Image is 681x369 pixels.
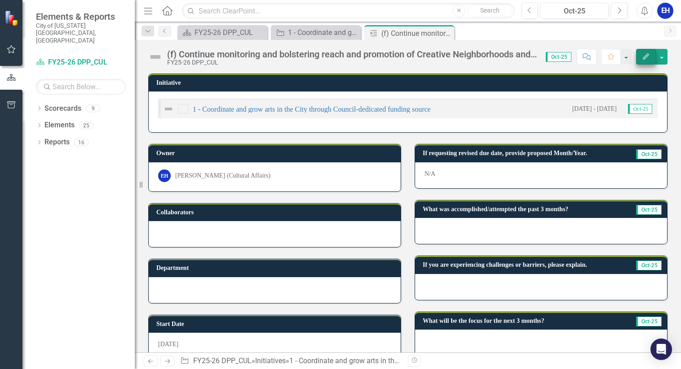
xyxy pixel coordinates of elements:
[480,7,500,14] span: Search
[163,104,174,114] img: Not Defined
[468,4,513,17] button: Search
[36,79,126,95] input: Search Below...
[288,27,358,38] div: 1 - Coordinate and grow arts in the City through Council-dedicated funding source
[546,52,571,62] span: Oct-25
[175,171,270,180] div: [PERSON_NAME] (Cultural Affairs)
[158,341,178,347] span: [DATE]
[44,120,75,130] a: Elements
[182,3,514,19] input: Search ClearPoint...
[572,104,617,113] small: [DATE] - [DATE]
[36,22,126,44] small: City of [US_STATE][GEOGRAPHIC_DATA], [GEOGRAPHIC_DATA]
[156,209,396,216] h3: Collaborators
[156,265,396,271] h3: Department
[193,356,252,365] a: FY25-26 DPP_CUL
[167,59,537,66] div: FY25-26 DPP_CUL
[650,339,672,360] div: Open Intercom Messenger
[44,137,70,148] a: Reports
[636,317,662,326] span: Oct-25
[289,356,546,365] a: 1 - Coordinate and grow arts in the City through Council-dedicated funding source
[4,10,20,26] img: ClearPoint Strategy
[86,104,100,112] div: 9
[156,79,663,86] h3: Initiative
[423,261,629,268] h3: If you are experiencing challenges or barriers, please explain.
[195,27,265,38] div: FY25-26 DPP_CUL
[148,50,163,64] img: Not Defined
[193,105,431,113] a: 1 - Coordinate and grow arts in the City through Council-dedicated funding source
[156,321,396,327] h3: Start Date
[657,3,673,19] button: EH
[636,205,662,215] span: Oct-25
[423,150,629,156] h3: If requesting revised due date, provide proposed Month/Year.
[381,28,452,39] div: (f) Continue monitoring and bolstering reach and promotion of Creative Neighborhoods and Individu...
[167,49,537,59] div: (f) Continue monitoring and bolstering reach and promotion of Creative Neighborhoods and Individu...
[158,169,171,182] div: EH
[415,162,667,188] div: N/A
[180,356,401,366] div: » » »
[74,139,88,146] div: 16
[636,149,662,159] span: Oct-25
[423,206,626,213] h3: What was accomplished/attempted the past 3 months?
[180,27,265,38] a: FY25-26 DPP_CUL
[44,104,81,114] a: Scorecards
[255,356,286,365] a: Initiatives
[628,104,652,114] span: Oct-25
[636,260,662,270] span: Oct-25
[423,317,619,324] h3: What will be the focus for the next 3 months?
[36,11,126,22] span: Elements & Reports
[273,27,358,38] a: 1 - Coordinate and grow arts in the City through Council-dedicated funding source
[156,150,396,156] h3: Owner
[79,122,93,129] div: 25
[544,6,606,17] div: Oct-25
[540,3,609,19] button: Oct-25
[36,57,126,68] a: FY25-26 DPP_CUL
